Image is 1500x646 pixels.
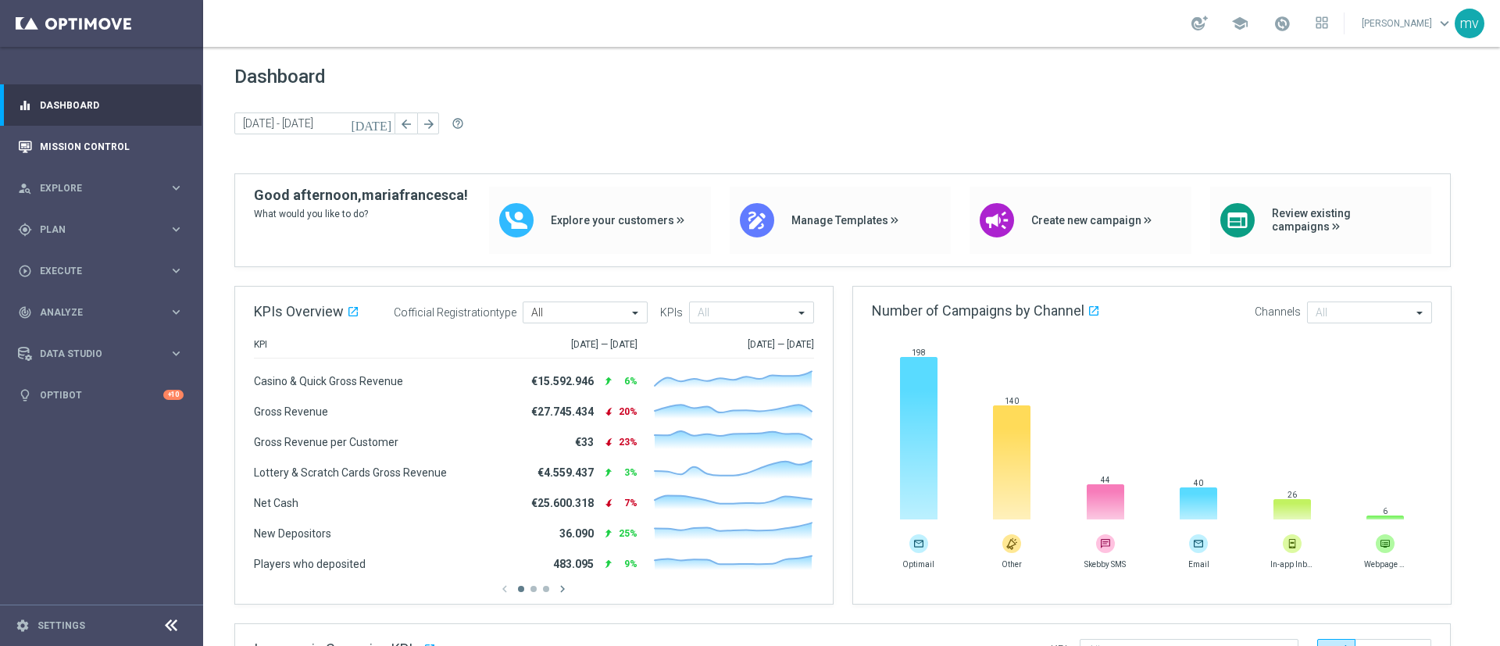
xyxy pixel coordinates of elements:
[1360,12,1455,35] a: [PERSON_NAME]keyboard_arrow_down
[17,141,184,153] button: Mission Control
[17,348,184,360] button: Data Studio keyboard_arrow_right
[40,349,169,359] span: Data Studio
[1436,15,1453,32] span: keyboard_arrow_down
[17,306,184,319] button: track_changes Analyze keyboard_arrow_right
[40,184,169,193] span: Explore
[169,346,184,361] i: keyboard_arrow_right
[16,619,30,633] i: settings
[18,84,184,126] div: Dashboard
[18,305,32,319] i: track_changes
[169,305,184,319] i: keyboard_arrow_right
[1455,9,1484,38] div: mv
[40,225,169,234] span: Plan
[18,305,169,319] div: Analyze
[18,181,32,195] i: person_search
[17,389,184,402] button: lightbulb Optibot +10
[18,223,169,237] div: Plan
[18,347,169,361] div: Data Studio
[18,264,169,278] div: Execute
[169,263,184,278] i: keyboard_arrow_right
[18,374,184,416] div: Optibot
[163,390,184,400] div: +10
[169,180,184,195] i: keyboard_arrow_right
[40,84,184,126] a: Dashboard
[18,264,32,278] i: play_circle_outline
[1231,15,1248,32] span: school
[18,181,169,195] div: Explore
[17,182,184,195] button: person_search Explore keyboard_arrow_right
[18,223,32,237] i: gps_fixed
[18,388,32,402] i: lightbulb
[40,308,169,317] span: Analyze
[40,266,169,276] span: Execute
[17,99,184,112] button: equalizer Dashboard
[37,621,85,630] a: Settings
[40,126,184,167] a: Mission Control
[40,374,163,416] a: Optibot
[17,223,184,236] button: gps_fixed Plan keyboard_arrow_right
[169,222,184,237] i: keyboard_arrow_right
[17,265,184,277] button: play_circle_outline Execute keyboard_arrow_right
[18,126,184,167] div: Mission Control
[18,98,32,112] i: equalizer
